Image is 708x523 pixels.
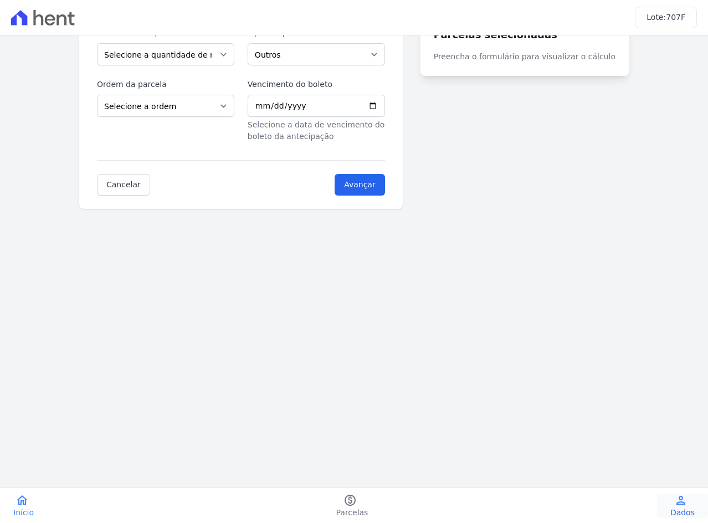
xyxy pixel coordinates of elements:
[657,494,708,518] a: personDados
[248,79,385,90] label: Vencimento do boleto
[97,79,234,90] label: Ordem da parcela
[323,494,382,518] a: paidParcelas
[336,507,368,518] span: Parcelas
[674,494,688,507] i: person
[248,119,385,142] p: Selecione a data de vencimento do boleto da antecipação
[97,174,150,196] a: Cancelar
[647,12,685,23] h3: Lote:
[16,494,29,507] i: home
[343,494,357,507] i: paid
[434,51,615,63] p: Preencha o formulário para visualizar o cálculo
[666,13,685,22] span: 707F
[13,507,34,518] span: Início
[670,507,695,518] span: Dados
[335,174,385,196] input: Avançar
